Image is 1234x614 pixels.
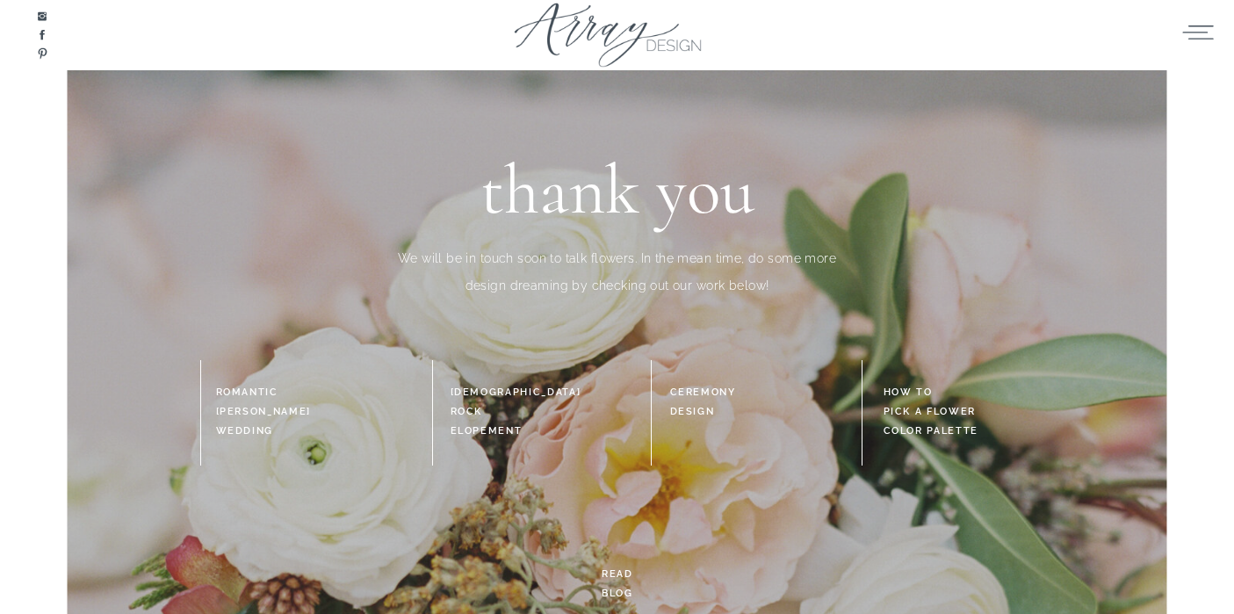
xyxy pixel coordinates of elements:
h3: how to pick a flower color palette [884,383,1034,444]
span: Subscribe [500,68,573,78]
a: [DEMOGRAPHIC_DATA]rockelopement [451,383,602,444]
p: We will be in touch soon to talk flowers. In the mean time, do some more design dreaming by check... [394,245,841,328]
button: Subscribe [481,53,591,93]
h3: ceremony design [670,383,815,444]
a: ROMANTIC[PERSON_NAME]wedding [216,383,376,444]
a: readblog [591,565,645,606]
h3: [DEMOGRAPHIC_DATA] rock elopement [451,383,602,444]
a: ceremonydesign [670,383,815,444]
h1: thank you [480,138,756,213]
a: how topick a flowercolor palette [884,383,1034,444]
h3: ROMANTIC [PERSON_NAME] wedding [216,383,376,444]
h3: read blog [591,565,645,606]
